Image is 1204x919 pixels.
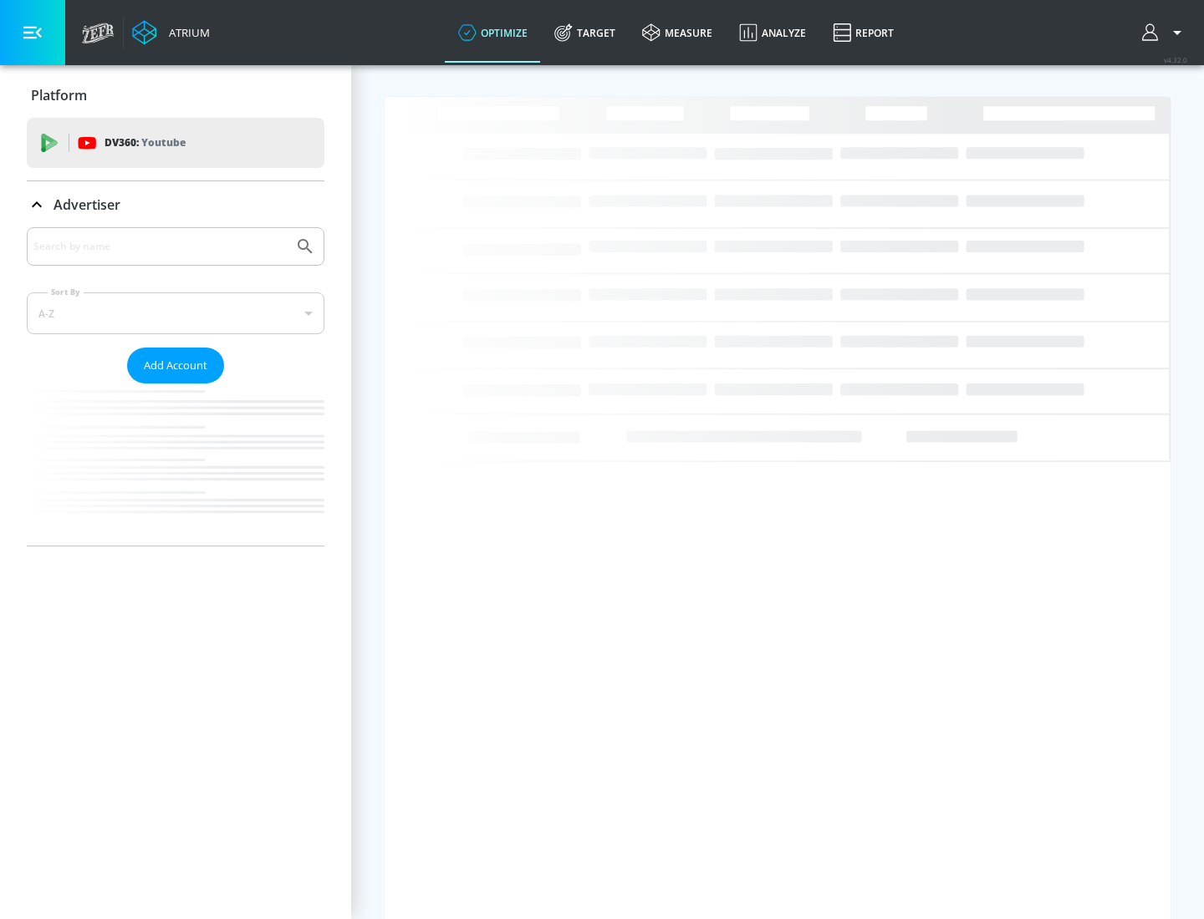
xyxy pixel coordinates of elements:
[127,348,224,383] button: Add Account
[541,3,629,63] a: Target
[27,227,324,546] div: Advertiser
[162,25,210,40] div: Atrium
[105,134,186,152] p: DV360:
[144,356,207,375] span: Add Account
[445,3,541,63] a: optimize
[629,3,726,63] a: measure
[141,134,186,151] p: Youtube
[54,195,120,214] p: Advertiser
[819,3,907,63] a: Report
[1164,55,1187,64] span: v 4.32.0
[33,236,287,257] input: Search by name
[132,20,210,45] a: Atrium
[27,72,324,119] div: Platform
[27,292,324,334] div: A-Z
[27,181,324,228] div: Advertiser
[31,86,87,104] p: Platform
[27,383,324,546] nav: list of Advertiser
[726,3,819,63] a: Analyze
[27,118,324,168] div: DV360: Youtube
[48,287,84,297] label: Sort By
